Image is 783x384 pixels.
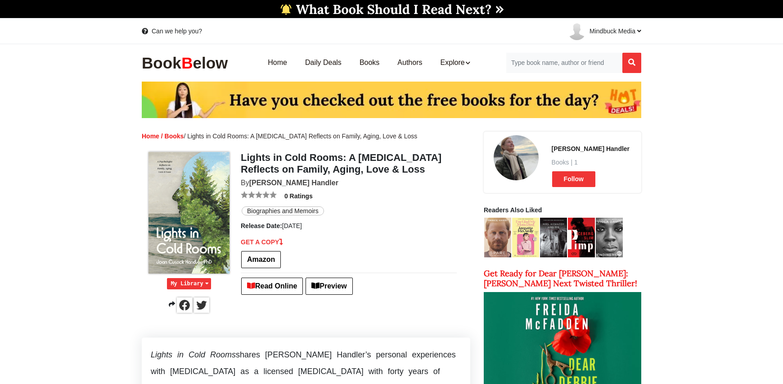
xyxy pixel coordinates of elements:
img: Finding Me [596,218,623,257]
a: Daily Deals [296,49,351,77]
b: Release Date: [241,222,282,229]
img: Todays Hot Deals [142,82,641,118]
a: 0 Ratings [284,192,313,200]
a: Get Ready for Dear [PERSON_NAME]: [PERSON_NAME] Next Twisted Thriller! [484,269,641,347]
img: Mrs. Kennedy and Me [540,218,567,257]
a: Books [351,49,388,77]
a: Amazon [241,251,281,268]
img: facebook black squer icon [177,297,192,313]
a: Read Online [241,278,303,295]
img: Pimp [568,218,595,257]
h2: By [241,178,457,187]
img: Joan Cusack Handler [494,135,539,180]
span: Mindbuck Media [589,27,641,35]
a: Share on Twitter [194,301,209,308]
a: Mindbuck Media [561,18,641,44]
a: [PERSON_NAME] Handler [552,145,630,152]
h2: Get Ready for Dear [PERSON_NAME]: [PERSON_NAME] Next Twisted Thriller! [484,269,641,288]
img: Spare [484,218,511,257]
img: I'm Glad My Mom Died [512,218,539,257]
a: Authors [388,49,431,77]
button: Search [622,53,641,73]
span: Share on social media [169,301,175,308]
span: Follow [552,171,595,187]
img: user-default.png [568,22,586,40]
a: Explore [431,49,479,77]
span: Books | 1 [552,158,640,167]
h1: Lights in Cold Rooms: A [MEDICAL_DATA] Reflects on Family, Aging, Love & Loss [241,152,457,176]
a: Home [142,133,159,140]
span: Preview [306,278,352,295]
h2: Readers Also Liked [484,206,641,214]
a: Share on Facebook [177,301,192,308]
a: Can we help you? [142,27,202,36]
button: My Library [167,278,211,289]
p: GET A COPY [241,238,457,247]
a: Biographies and Memoirs [242,206,324,215]
input: Search for Books [506,53,622,73]
li: [DATE] [241,221,457,230]
i: Lights in Cold Rooms [151,350,236,359]
a: Home [259,49,296,77]
img: twitter black squer icon [194,297,209,313]
img: Lights in Cold Rooms: A Psychologist Reflects on Family, Aging, Love & Loss [148,152,229,274]
span: / Lights in Cold Rooms: A [MEDICAL_DATA] Reflects on Family, Aging, Love & Loss [184,133,417,140]
a: [PERSON_NAME] Handler [249,179,338,187]
a: / Books [161,133,184,140]
img: BookBelow Logo [142,54,232,72]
